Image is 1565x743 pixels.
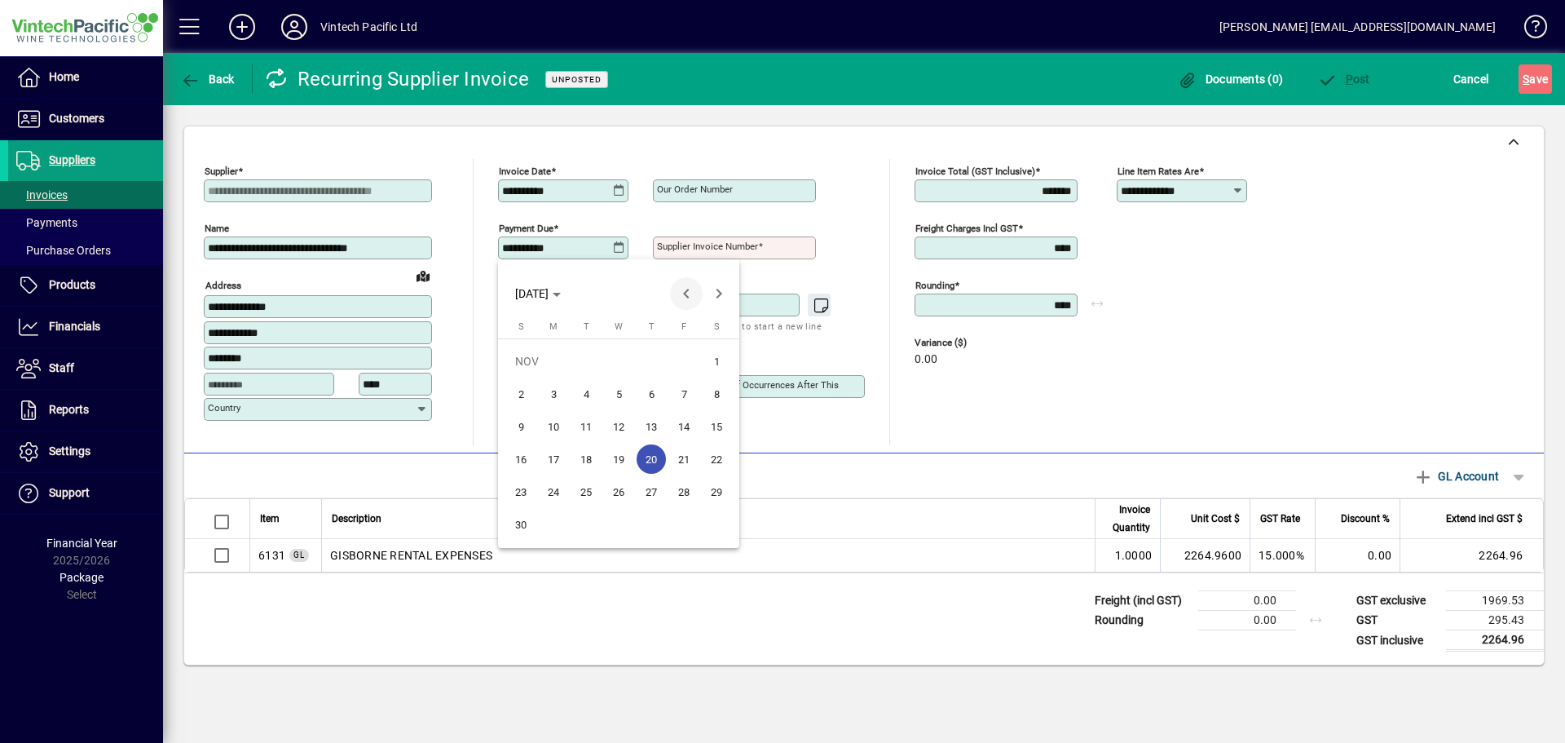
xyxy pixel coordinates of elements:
[537,378,570,410] button: Mon Nov 03 2025
[668,475,700,508] button: Fri Nov 28 2025
[506,379,536,409] span: 2
[505,508,537,541] button: Sun Nov 30 2025
[505,345,700,378] td: NOV
[649,321,655,332] span: T
[549,321,558,332] span: M
[602,378,635,410] button: Wed Nov 05 2025
[635,410,668,443] button: Thu Nov 13 2025
[604,412,633,441] span: 12
[602,475,635,508] button: Wed Nov 26 2025
[570,378,602,410] button: Tue Nov 04 2025
[604,379,633,409] span: 5
[539,412,568,441] span: 10
[506,412,536,441] span: 9
[637,412,666,441] span: 13
[537,475,570,508] button: Mon Nov 24 2025
[635,378,668,410] button: Thu Nov 06 2025
[506,444,536,474] span: 16
[700,475,733,508] button: Sat Nov 29 2025
[637,444,666,474] span: 20
[702,379,731,409] span: 8
[700,410,733,443] button: Sat Nov 15 2025
[571,412,601,441] span: 11
[602,410,635,443] button: Wed Nov 12 2025
[637,379,666,409] span: 6
[539,379,568,409] span: 3
[668,443,700,475] button: Fri Nov 21 2025
[669,379,699,409] span: 7
[669,444,699,474] span: 21
[505,410,537,443] button: Sun Nov 09 2025
[702,444,731,474] span: 22
[539,444,568,474] span: 17
[604,444,633,474] span: 19
[702,412,731,441] span: 15
[702,477,731,506] span: 29
[570,475,602,508] button: Tue Nov 25 2025
[635,475,668,508] button: Thu Nov 27 2025
[584,321,589,332] span: T
[505,475,537,508] button: Sun Nov 23 2025
[509,279,567,308] button: Choose month and year
[637,477,666,506] span: 27
[602,443,635,475] button: Wed Nov 19 2025
[570,443,602,475] button: Tue Nov 18 2025
[571,444,601,474] span: 18
[505,378,537,410] button: Sun Nov 02 2025
[669,412,699,441] span: 14
[668,378,700,410] button: Fri Nov 07 2025
[505,443,537,475] button: Sun Nov 16 2025
[518,321,524,332] span: S
[604,477,633,506] span: 26
[537,443,570,475] button: Mon Nov 17 2025
[506,510,536,539] span: 30
[681,321,686,332] span: F
[571,379,601,409] span: 4
[669,477,699,506] span: 28
[700,378,733,410] button: Sat Nov 08 2025
[700,345,733,378] button: Sat Nov 01 2025
[714,321,720,332] span: S
[537,410,570,443] button: Mon Nov 10 2025
[570,410,602,443] button: Tue Nov 11 2025
[703,277,735,310] button: Next month
[702,347,731,376] span: 1
[539,477,568,506] span: 24
[700,443,733,475] button: Sat Nov 22 2025
[571,477,601,506] span: 25
[668,410,700,443] button: Fri Nov 14 2025
[635,443,668,475] button: Thu Nov 20 2025
[506,477,536,506] span: 23
[615,321,623,332] span: W
[670,277,703,310] button: Previous month
[515,287,549,300] span: [DATE]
